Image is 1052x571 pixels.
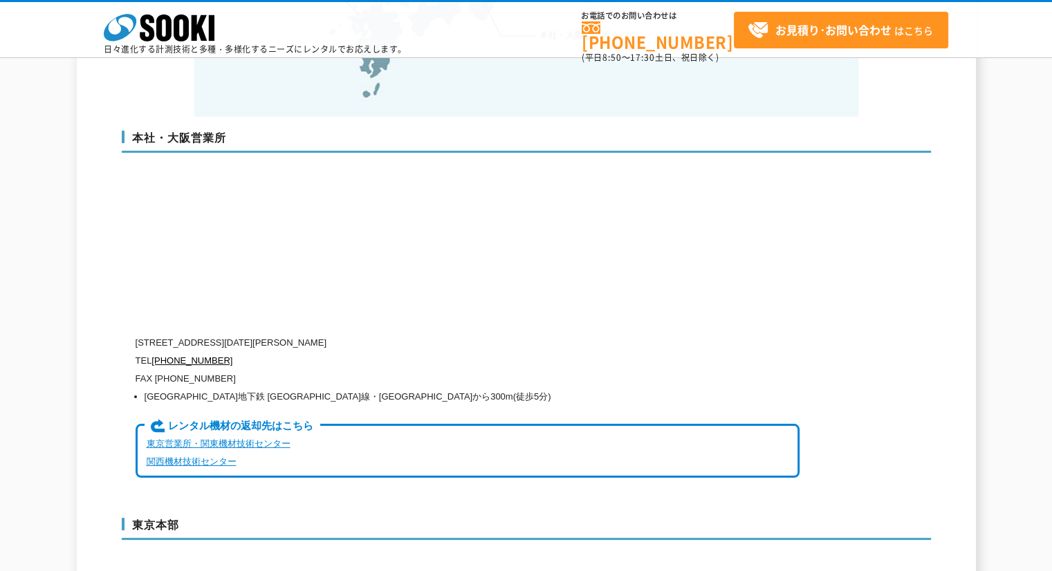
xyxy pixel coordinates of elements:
[136,352,800,370] p: TEL
[734,12,948,48] a: お見積り･お問い合わせはこちら
[582,12,734,20] span: お電話でのお問い合わせは
[136,334,800,352] p: [STREET_ADDRESS][DATE][PERSON_NAME]
[145,419,320,434] span: レンタル機材の返却先はこちら
[602,51,622,64] span: 8:50
[748,20,933,41] span: はこちら
[136,370,800,388] p: FAX [PHONE_NUMBER]
[151,355,232,366] a: [PHONE_NUMBER]
[147,456,237,467] a: 関西機材技術センター
[145,388,800,406] li: [GEOGRAPHIC_DATA]地下鉄 [GEOGRAPHIC_DATA]線・[GEOGRAPHIC_DATA]から300m(徒歩5分)
[122,518,931,540] h3: 東京本部
[630,51,655,64] span: 17:30
[104,45,407,53] p: 日々進化する計測技術と多種・多様化するニーズにレンタルでお応えします。
[582,51,719,64] span: (平日 ～ 土日、祝日除く)
[122,131,931,153] h3: 本社・大阪営業所
[147,438,290,449] a: 東京営業所・関東機材技術センター
[582,21,734,50] a: [PHONE_NUMBER]
[775,21,892,38] strong: お見積り･お問い合わせ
